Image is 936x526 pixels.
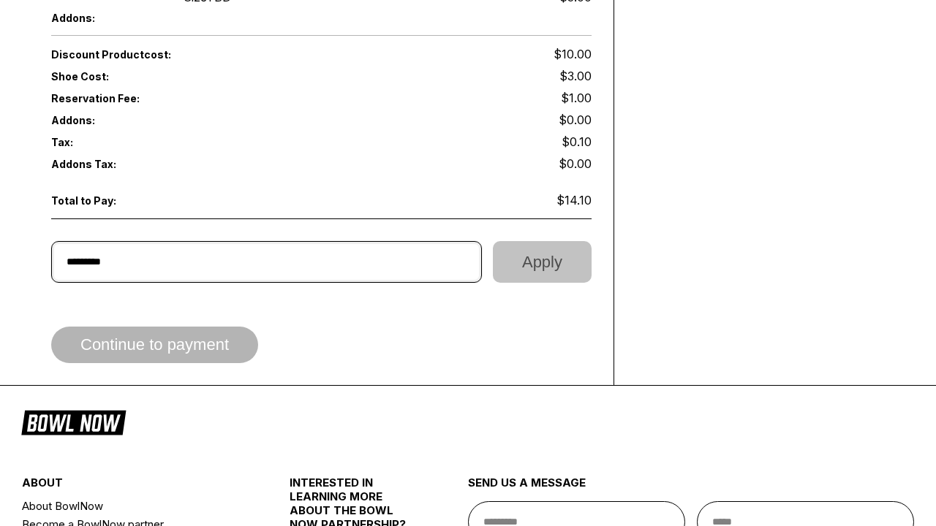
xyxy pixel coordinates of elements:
[51,12,159,24] span: Addons:
[559,113,592,127] span: $0.00
[554,47,592,61] span: $10.00
[51,70,159,83] span: Shoe Cost:
[51,48,322,61] span: Discount Product cost:
[561,91,592,105] span: $1.00
[559,156,592,171] span: $0.00
[468,476,914,501] div: send us a message
[51,158,159,170] span: Addons Tax:
[22,476,245,497] div: about
[22,497,245,515] a: About BowlNow
[562,134,592,149] span: $0.10
[51,92,322,104] span: Reservation Fee:
[559,69,592,83] span: $3.00
[51,114,159,126] span: Addons:
[493,241,592,283] button: Apply
[51,194,159,207] span: Total to Pay:
[556,193,592,207] span: $14.10
[51,136,159,148] span: Tax:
